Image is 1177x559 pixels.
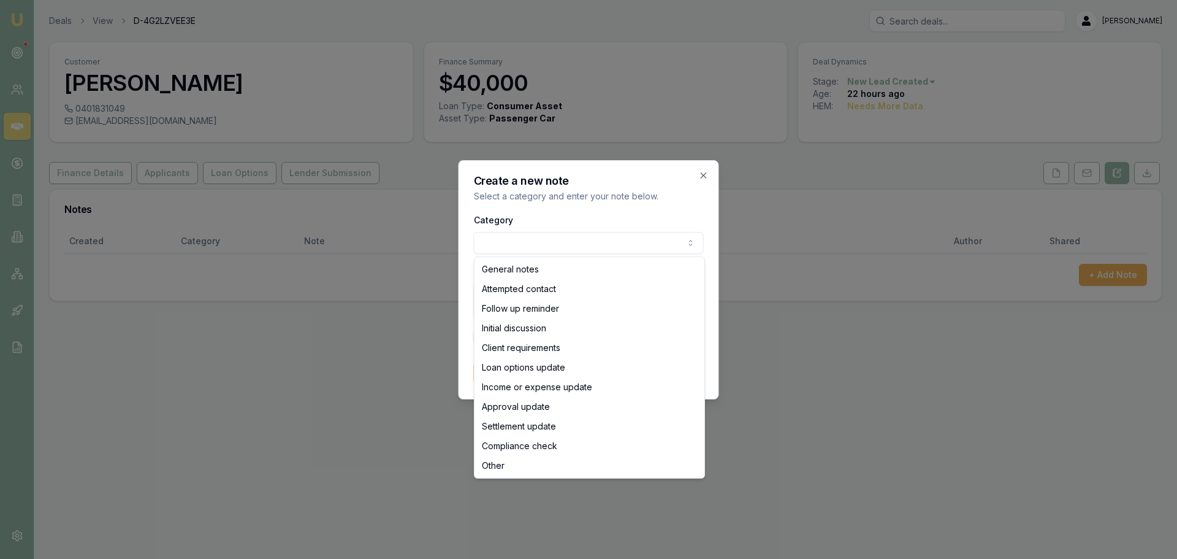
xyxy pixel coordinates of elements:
span: General notes [482,263,539,276]
span: Approval update [482,401,550,413]
span: Income or expense update [482,381,592,393]
span: Initial discussion [482,322,546,334]
span: Settlement update [482,420,556,433]
span: Follow up reminder [482,303,559,315]
span: Other [482,460,505,472]
span: Compliance check [482,440,557,452]
span: Client requirements [482,342,560,354]
span: Loan options update [482,361,565,374]
span: Attempted contact [482,283,556,295]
